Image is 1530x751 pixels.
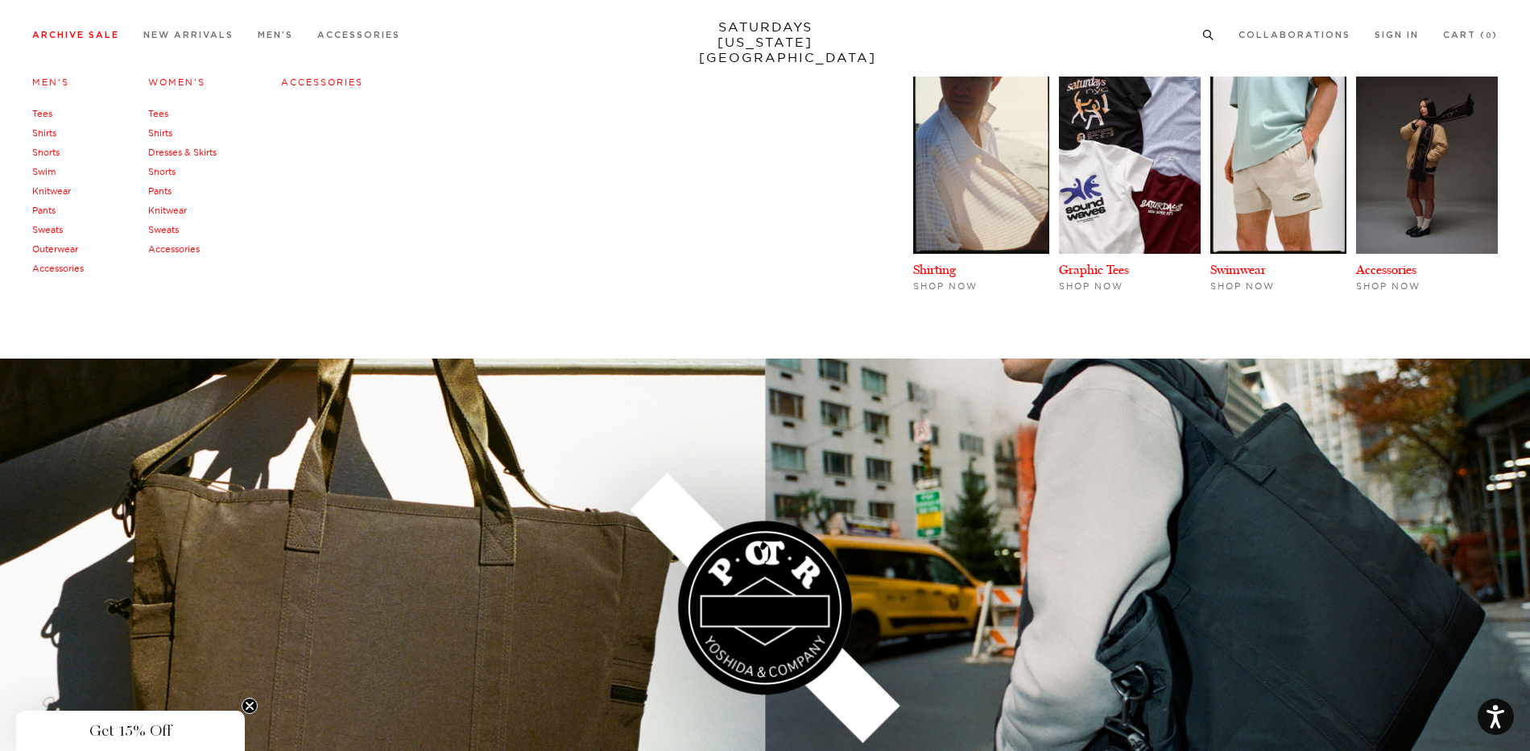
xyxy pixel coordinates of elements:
a: Cart (0) [1443,31,1498,39]
a: Sweats [148,224,179,235]
a: Shorts [32,147,60,158]
a: Swim [32,166,56,177]
a: Archive Sale [32,31,119,39]
a: Men's [32,77,69,88]
a: Accessories [1356,262,1416,277]
a: SATURDAYS[US_STATE][GEOGRAPHIC_DATA] [699,19,832,65]
a: Tees [148,108,168,119]
a: Accessories [281,77,363,88]
a: Dresses & Skirts [148,147,217,158]
a: Knitwear [32,185,71,197]
a: Accessories [32,263,84,274]
a: Knitwear [148,205,187,216]
a: Collaborations [1238,31,1350,39]
a: Pants [148,185,172,197]
a: Women's [148,77,205,88]
span: Get 15% Off [89,721,172,741]
small: 0 [1486,32,1492,39]
a: Shirts [148,127,172,139]
a: Sign In [1375,31,1419,39]
a: Accessories [148,243,200,255]
a: Shirts [32,127,56,139]
a: Accessories [317,31,400,39]
a: Sweats [32,224,63,235]
a: Pants [32,205,56,216]
div: Get 15% OffClose teaser [16,711,245,751]
a: New Arrivals [143,31,234,39]
a: Swimwear [1210,262,1266,277]
button: Close teaser [242,698,258,714]
a: Shorts [148,166,176,177]
a: Shirting [913,262,956,277]
a: Tees [32,108,52,119]
a: Outerwear [32,243,78,255]
a: Men's [258,31,293,39]
a: Graphic Tees [1059,262,1129,277]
